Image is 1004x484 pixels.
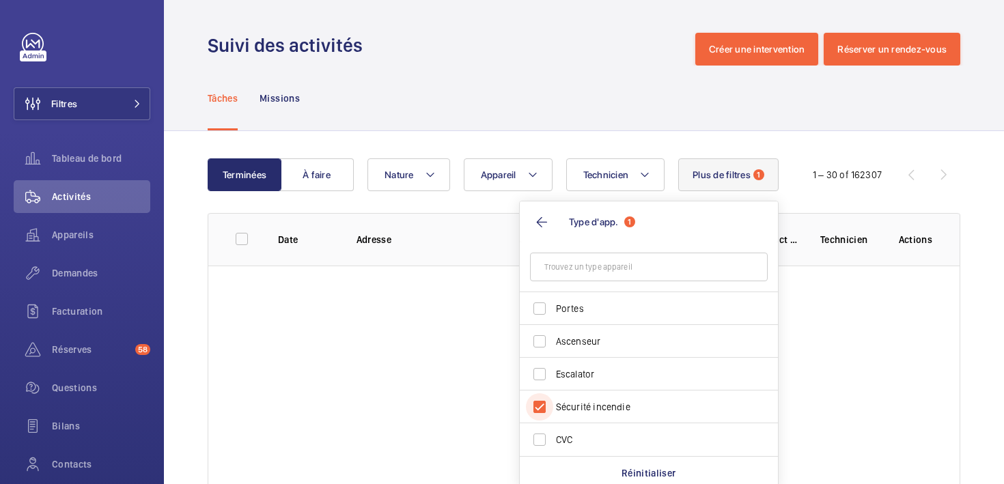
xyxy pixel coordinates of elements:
[367,158,450,191] button: Nature
[52,228,150,242] span: Appareils
[14,87,150,120] button: Filtres
[208,158,281,191] button: Terminées
[135,344,150,355] span: 58
[260,91,300,105] p: Missions
[624,216,635,227] span: 1
[899,233,932,246] p: Actions
[556,433,744,446] span: CVC
[464,158,553,191] button: Appareil
[556,400,744,414] span: Sécurité incendie
[520,201,778,242] button: Type d'app.1
[824,33,960,66] button: Réserver un rendez-vous
[820,233,877,246] p: Technicien
[357,233,530,246] p: Adresse
[813,168,882,182] div: 1 – 30 of 162307
[385,169,414,180] span: Nature
[622,466,676,480] p: Réinitialiser
[52,419,150,433] span: Bilans
[556,302,744,315] span: Portes
[52,381,150,395] span: Questions
[693,169,751,180] span: Plus de filtres
[566,158,665,191] button: Technicien
[569,216,619,227] span: Type d'app.
[556,334,744,348] span: Ascenseur
[208,91,238,105] p: Tâches
[695,33,819,66] button: Créer une intervention
[52,304,150,318] span: Facturation
[280,158,354,191] button: À faire
[52,343,130,356] span: Réserves
[208,33,371,58] h1: Suivi des activités
[52,266,150,280] span: Demandes
[583,169,629,180] span: Technicien
[678,158,779,191] button: Plus de filtres1
[51,97,77,111] span: Filtres
[481,169,516,180] span: Appareil
[753,169,764,180] span: 1
[52,152,150,165] span: Tableau de bord
[556,367,744,381] span: Escalator
[278,233,335,246] p: Date
[52,190,150,203] span: Activités
[530,253,768,281] input: Trouvez un type appareil
[52,457,150,471] span: Contacts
